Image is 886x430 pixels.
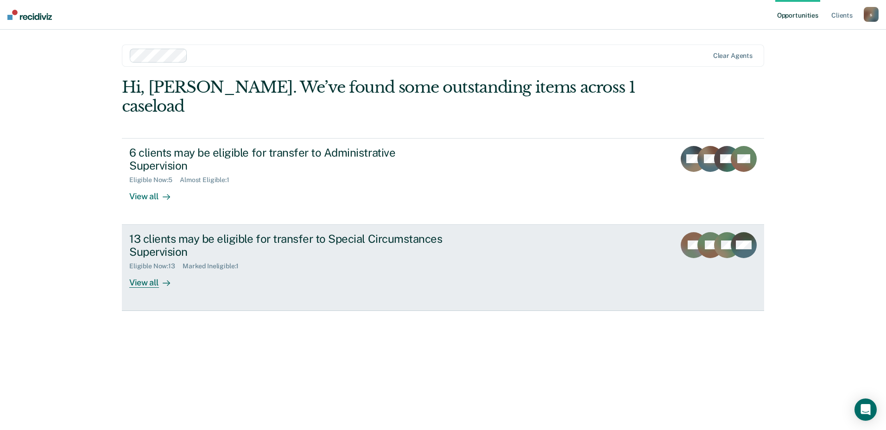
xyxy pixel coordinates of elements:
[129,176,180,184] div: Eligible Now : 5
[129,262,183,270] div: Eligible Now : 13
[122,78,636,116] div: Hi, [PERSON_NAME]. We’ve found some outstanding items across 1 caseload
[180,176,237,184] div: Almost Eligible : 1
[183,262,246,270] div: Marked Ineligible : 1
[129,270,181,288] div: View all
[122,225,764,311] a: 13 clients may be eligible for transfer to Special Circumstances SupervisionEligible Now:13Marked...
[129,184,181,202] div: View all
[129,232,455,259] div: 13 clients may be eligible for transfer to Special Circumstances Supervision
[129,146,455,173] div: 6 clients may be eligible for transfer to Administrative Supervision
[122,138,764,225] a: 6 clients may be eligible for transfer to Administrative SupervisionEligible Now:5Almost Eligible...
[7,10,52,20] img: Recidiviz
[713,52,753,60] div: Clear agents
[854,398,877,421] div: Open Intercom Messenger
[864,7,879,22] button: s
